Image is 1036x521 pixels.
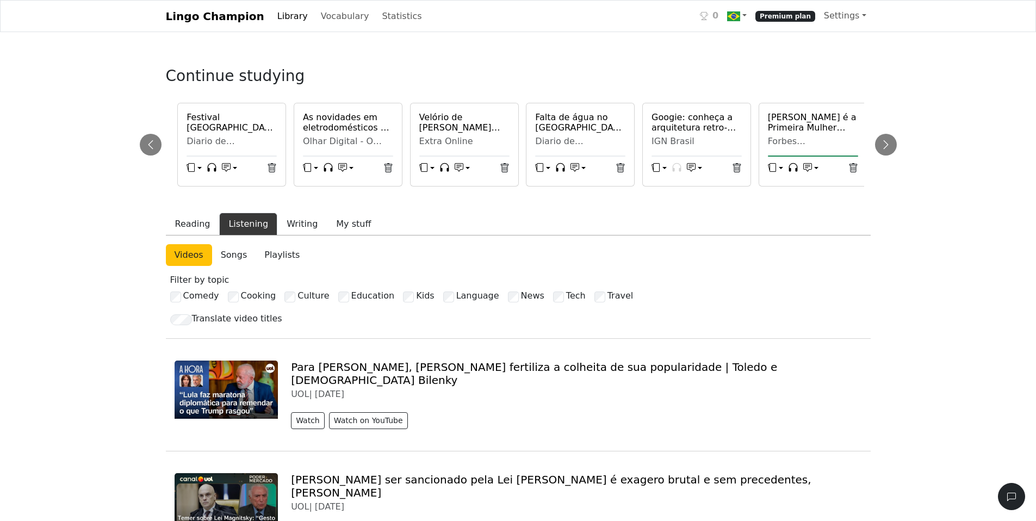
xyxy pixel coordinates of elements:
a: Para [PERSON_NAME], [PERSON_NAME] fertiliza a colheita de sua popularidade | Toledo e [DEMOGRAPHI... [291,361,777,387]
a: Library [273,5,312,27]
label: Travel [607,289,634,302]
a: Festival [GEOGRAPHIC_DATA] Meu País estreia em [GEOGRAPHIC_DATA]; veja programação [187,112,277,133]
label: Cooking [241,289,276,302]
a: Falta de água no [GEOGRAPHIC_DATA] atinge 2 milhões de pessoas a partir desta terça (21); veja as... [535,112,625,133]
a: [PERSON_NAME] é a Primeira Mulher Negra a se Tornar Imortal da ABL em 128 Anos [768,112,858,133]
div: Forbes [GEOGRAPHIC_DATA] [768,136,858,147]
a: Settings [820,5,871,27]
label: Education [351,289,395,302]
div: Translate video titles [192,312,282,325]
div: Olhar Digital - O futuro passa primeiro aqui [303,136,393,147]
a: Videos [166,244,212,266]
img: hqdefault.jpg [175,361,278,419]
label: Language [456,289,499,302]
span: 0 [712,9,718,22]
a: Vocabulary [317,5,374,27]
img: br.svg [727,10,740,23]
div: IGN Brasil [652,136,742,147]
a: Premium plan [751,5,820,27]
a: Googie: conheça a arquitetura retro-futurista que inspirou a estética de Quarteto Fantástico: Pri... [652,112,742,133]
button: My stuff [327,213,380,235]
button: Watch on YouTube [329,412,408,429]
label: News [521,289,544,302]
a: Lingo Champion [166,5,264,27]
a: [PERSON_NAME] ser sancionado pela Lei [PERSON_NAME] é exagero brutal e sem precedentes, [PERSON_N... [291,473,811,499]
label: Comedy [183,289,219,302]
h6: Filter by topic [170,275,866,285]
a: 0 [696,5,723,27]
span: [DATE] [315,501,344,512]
span: Premium plan [755,11,815,22]
span: [DATE] [315,389,344,399]
div: Extra Online [419,136,510,147]
a: As novidades em eletrodomésticos e eletroportáteis para cozinha para você conhecer [303,112,393,133]
label: Culture [297,289,329,302]
button: Watch [291,412,325,429]
div: Diario de Pernambuco [187,136,277,147]
button: Listening [219,213,277,235]
div: Diario de Pernambuco [535,136,625,147]
a: Playlists [256,244,308,266]
a: Watch on YouTube [329,413,412,423]
h3: Continue studying [166,67,547,85]
button: Reading [166,213,220,235]
label: Kids [416,289,434,302]
button: Writing [277,213,327,235]
div: UOL | [291,501,861,512]
label: Tech [566,289,586,302]
a: Statistics [377,5,426,27]
a: Velório de [PERSON_NAME] será no [GEOGRAPHIC_DATA], em [DATE]: 'Celebremos sua vida, arte e legado' [419,112,510,133]
a: Songs [212,244,256,266]
div: UOL | [291,389,861,399]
